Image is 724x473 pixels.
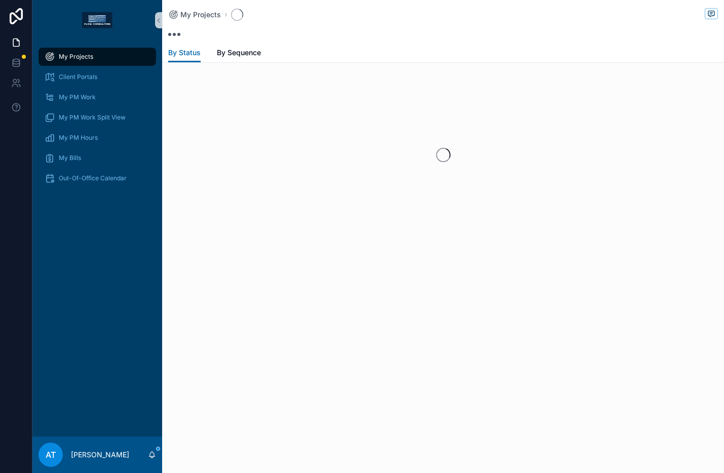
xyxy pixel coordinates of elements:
span: My PM Work Split View [59,113,126,122]
a: Out-Of-Office Calendar [39,169,156,187]
a: Client Portals [39,68,156,86]
a: My Projects [39,48,156,66]
a: By Status [168,44,201,63]
div: scrollable content [32,41,162,201]
span: Client Portals [59,73,97,81]
img: App logo [82,12,112,28]
a: By Sequence [217,44,261,64]
span: My Projects [59,53,93,61]
a: My PM Hours [39,129,156,147]
span: My Bills [59,154,81,162]
span: Out-Of-Office Calendar [59,174,127,182]
span: My Projects [180,10,221,20]
a: My PM Work [39,88,156,106]
a: My Bills [39,149,156,167]
p: [PERSON_NAME] [71,450,129,460]
span: By Status [168,48,201,58]
span: My PM Hours [59,134,98,142]
a: My PM Work Split View [39,108,156,127]
span: AT [46,449,56,461]
span: By Sequence [217,48,261,58]
a: My Projects [168,10,221,20]
span: My PM Work [59,93,96,101]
